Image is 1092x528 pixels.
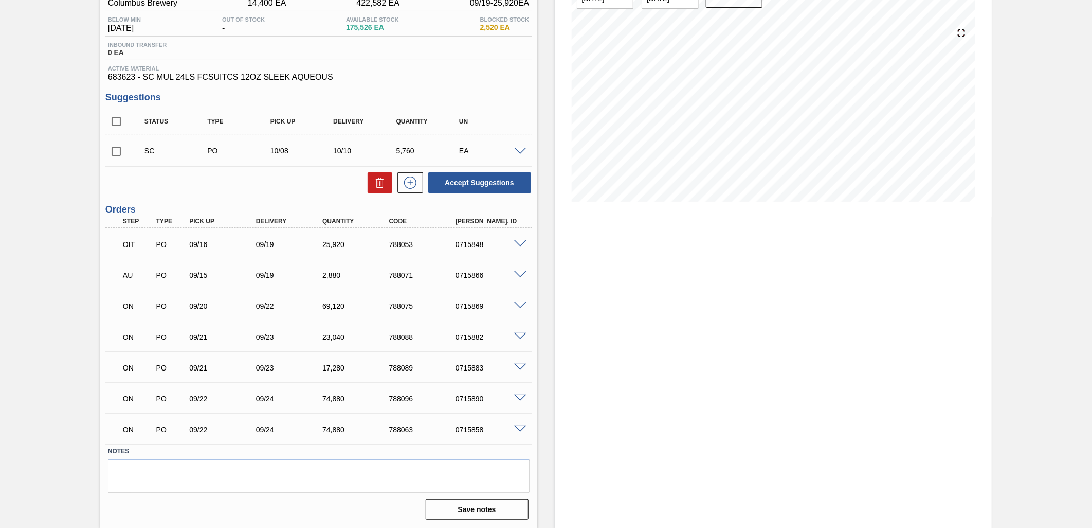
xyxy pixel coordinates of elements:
p: AU [123,271,153,279]
div: 09/16/2025 [187,240,262,249]
p: ON [123,364,153,372]
div: Delete Suggestions [362,172,392,193]
span: Out Of Stock [222,16,265,23]
div: Purchase order [154,426,189,434]
div: 0715848 [453,240,528,249]
div: Quantity [320,218,395,225]
div: Negotiating Order [120,326,155,348]
label: Notes [108,444,530,459]
span: Blocked Stock [480,16,530,23]
span: 2,520 EA [480,24,530,31]
div: EA [457,147,527,155]
h3: Orders [105,204,532,215]
div: Purchase order [154,240,189,249]
div: 0715883 [453,364,528,372]
div: Pick up [268,118,339,125]
div: Purchase order [154,395,189,403]
div: 25,920 [320,240,395,249]
div: 10/08/2025 [268,147,339,155]
div: 788096 [387,395,462,403]
div: Negotiating Order [120,418,155,441]
span: Below Min [108,16,141,23]
div: 09/24/2025 [253,426,329,434]
div: 0715882 [453,333,528,341]
div: Step [120,218,155,225]
div: 10/10/2025 [331,147,402,155]
p: ON [123,395,153,403]
span: Active Material [108,65,530,72]
p: OIT [123,240,153,249]
span: Available Stock [346,16,399,23]
div: 17,280 [320,364,395,372]
div: 788075 [387,302,462,310]
div: 0715866 [453,271,528,279]
span: Inbound Transfer [108,42,167,48]
div: 09/19/2025 [253,271,329,279]
div: 74,880 [320,426,395,434]
div: Accept Suggestions [423,171,532,194]
div: 09/20/2025 [187,302,262,310]
span: 175,526 EA [346,24,399,31]
div: 09/23/2025 [253,364,329,372]
div: Status [142,118,213,125]
div: Type [205,118,276,125]
div: 0715890 [453,395,528,403]
div: 09/22/2025 [253,302,329,310]
div: 74,880 [320,395,395,403]
div: Purchase order [154,364,189,372]
span: [DATE] [108,24,141,33]
div: Quantity [394,118,465,125]
div: 788088 [387,333,462,341]
span: 0 EA [108,49,167,57]
div: - [220,16,267,33]
div: 0715858 [453,426,528,434]
button: Save notes [426,499,529,520]
div: Order in transit [120,233,155,256]
div: 09/15/2025 [187,271,262,279]
div: 09/23/2025 [253,333,329,341]
div: [PERSON_NAME]. ID [453,218,528,225]
div: Type [154,218,189,225]
div: Pick up [187,218,262,225]
div: Awaiting Unload [120,264,155,287]
div: Purchase order [154,333,189,341]
div: 09/24/2025 [253,395,329,403]
div: 788071 [387,271,462,279]
div: 2,880 [320,271,395,279]
div: 09/19/2025 [253,240,329,249]
div: 09/22/2025 [187,395,262,403]
p: ON [123,333,153,341]
div: Delivery [331,118,402,125]
span: 683623 - SC MUL 24LS FCSUITCS 12OZ SLEEK AQUEOUS [108,73,530,82]
div: Negotiating Order [120,388,155,410]
div: 0715869 [453,302,528,310]
h3: Suggestions [105,92,532,103]
div: Purchase order [154,302,189,310]
div: 09/22/2025 [187,426,262,434]
div: Negotiating Order [120,357,155,379]
p: ON [123,302,153,310]
div: 5,760 [394,147,465,155]
div: Purchase order [205,147,276,155]
p: ON [123,426,153,434]
div: 09/21/2025 [187,333,262,341]
button: Accept Suggestions [428,172,531,193]
div: 788063 [387,426,462,434]
div: 23,040 [320,333,395,341]
div: Negotiating Order [120,295,155,318]
div: 09/21/2025 [187,364,262,372]
div: UN [457,118,527,125]
div: New suggestion [392,172,423,193]
div: 788089 [387,364,462,372]
div: Delivery [253,218,329,225]
div: 69,120 [320,302,395,310]
div: Purchase order [154,271,189,279]
div: Code [387,218,462,225]
div: Suggestion Created [142,147,213,155]
div: 788053 [387,240,462,249]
